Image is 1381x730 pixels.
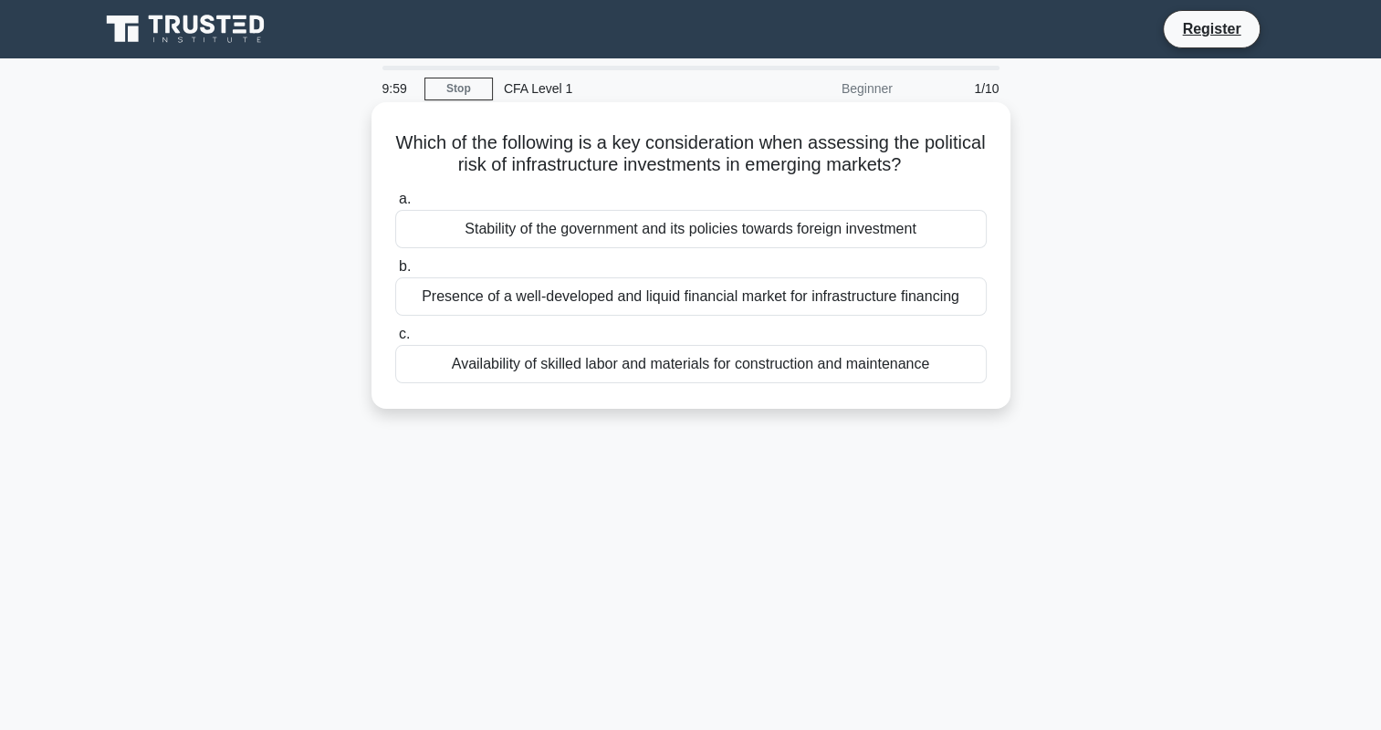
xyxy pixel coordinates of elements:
a: Stop [424,78,493,100]
span: c. [399,326,410,341]
div: Beginner [744,70,904,107]
div: 9:59 [371,70,424,107]
div: Availability of skilled labor and materials for construction and maintenance [395,345,987,383]
a: Register [1171,17,1251,40]
h5: Which of the following is a key consideration when assessing the political risk of infrastructure... [393,131,989,177]
div: CFA Level 1 [493,70,744,107]
span: b. [399,258,411,274]
div: 1/10 [904,70,1010,107]
span: a. [399,191,411,206]
div: Stability of the government and its policies towards foreign investment [395,210,987,248]
div: Presence of a well-developed and liquid financial market for infrastructure financing [395,277,987,316]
